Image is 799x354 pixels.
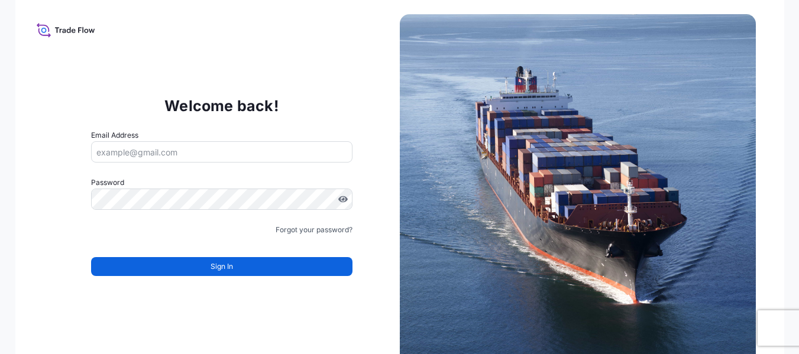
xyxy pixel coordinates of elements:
[91,141,352,163] input: example@gmail.com
[211,261,233,272] span: Sign In
[276,224,352,236] a: Forgot your password?
[164,96,279,115] p: Welcome back!
[91,257,352,276] button: Sign In
[91,129,138,141] label: Email Address
[338,194,348,204] button: Show password
[91,177,352,189] label: Password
